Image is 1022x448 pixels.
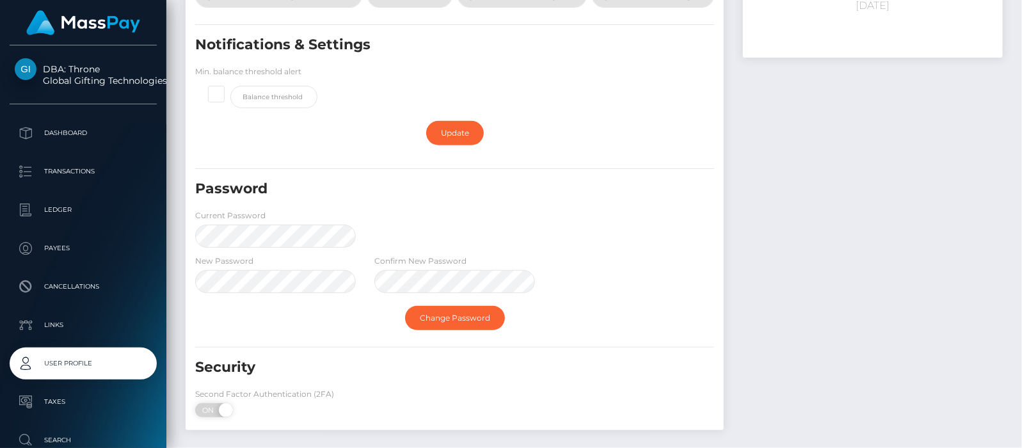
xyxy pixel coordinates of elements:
p: Links [15,316,152,335]
p: Dashboard [15,124,152,143]
a: Cancellations [10,271,157,303]
p: Ledger [15,200,152,220]
label: Confirm New Password [374,255,467,267]
p: Cancellations [15,277,152,296]
a: Payees [10,232,157,264]
img: Global Gifting Technologies Inc [15,58,36,80]
a: Update [426,121,484,145]
p: User Profile [15,354,152,373]
h5: Password [195,179,632,199]
h5: Notifications & Settings [195,35,632,55]
a: Taxes [10,386,157,418]
a: User Profile [10,348,157,380]
p: Transactions [15,162,152,181]
p: Taxes [15,392,152,412]
h5: Security [195,358,632,378]
p: Payees [15,239,152,258]
label: New Password [195,255,253,267]
a: Transactions [10,156,157,188]
a: Links [10,309,157,341]
span: ON [194,403,226,417]
label: Current Password [195,210,266,221]
label: Min. balance threshold alert [195,66,301,77]
a: Change Password [405,306,505,330]
label: Second Factor Authentication (2FA) [195,388,334,400]
img: MassPay Logo [26,10,140,35]
span: DBA: Throne Global Gifting Technologies Inc [10,63,157,86]
a: Ledger [10,194,157,226]
a: Dashboard [10,117,157,149]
